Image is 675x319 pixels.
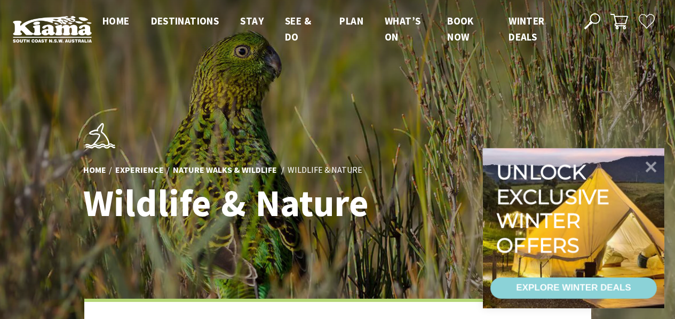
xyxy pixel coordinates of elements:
img: Kiama Logo [13,15,92,43]
span: Home [102,14,130,27]
li: Wildlife & Nature [288,163,362,177]
span: What’s On [385,14,420,43]
span: Plan [339,14,363,27]
span: Book now [447,14,474,43]
span: See & Do [285,14,311,43]
div: EXPLORE WINTER DEALS [516,277,631,299]
a: Nature Walks & Wildlife [173,164,277,176]
a: Experience [115,164,164,176]
a: Home [83,164,106,176]
span: Stay [240,14,264,27]
h1: Wildlife & Nature [83,182,385,224]
div: Unlock exclusive winter offers [496,160,614,257]
a: EXPLORE WINTER DEALS [490,277,657,299]
span: Destinations [151,14,219,27]
span: Winter Deals [509,14,544,43]
nav: Main Menu [92,13,572,45]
